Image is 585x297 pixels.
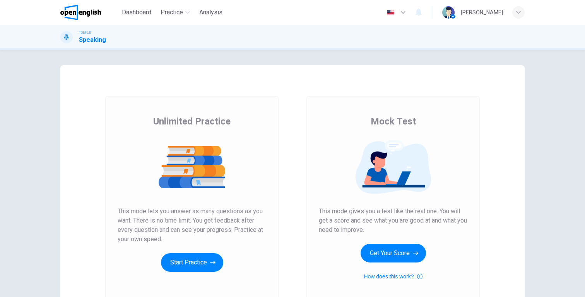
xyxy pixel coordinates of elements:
img: Profile picture [442,6,455,19]
span: Practice [161,8,183,17]
button: Get Your Score [361,244,426,262]
span: Mock Test [371,115,416,128]
button: Dashboard [119,5,154,19]
span: Dashboard [122,8,151,17]
span: This mode lets you answer as many questions as you want. There is no time limit. You get feedback... [118,207,266,244]
button: Analysis [196,5,226,19]
span: Unlimited Practice [153,115,231,128]
button: Start Practice [161,253,223,272]
img: OpenEnglish logo [60,5,101,20]
span: Analysis [199,8,222,17]
button: How does this work? [364,272,422,281]
a: OpenEnglish logo [60,5,119,20]
div: [PERSON_NAME] [461,8,503,17]
span: This mode gives you a test like the real one. You will get a score and see what you are good at a... [319,207,467,235]
h1: Speaking [79,35,106,45]
button: Practice [157,5,193,19]
img: en [386,10,395,16]
span: TOEFL® [79,30,91,35]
